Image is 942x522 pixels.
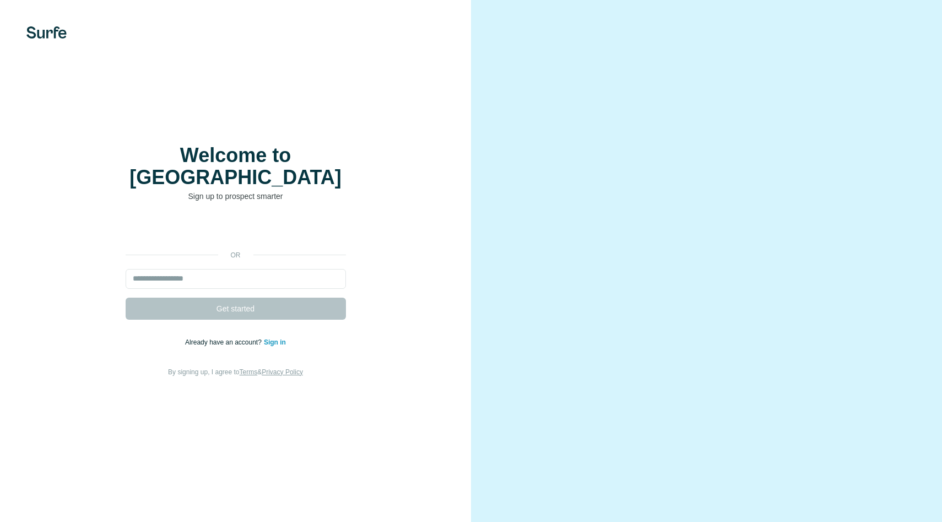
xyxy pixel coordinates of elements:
[26,26,67,39] img: Surfe's logo
[120,218,351,243] iframe: Sign in with Google Button
[218,250,253,260] p: or
[126,191,346,202] p: Sign up to prospect smarter
[240,368,258,376] a: Terms
[262,368,303,376] a: Privacy Policy
[168,368,303,376] span: By signing up, I agree to &
[185,338,264,346] span: Already have an account?
[264,338,286,346] a: Sign in
[126,144,346,189] h1: Welcome to [GEOGRAPHIC_DATA]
